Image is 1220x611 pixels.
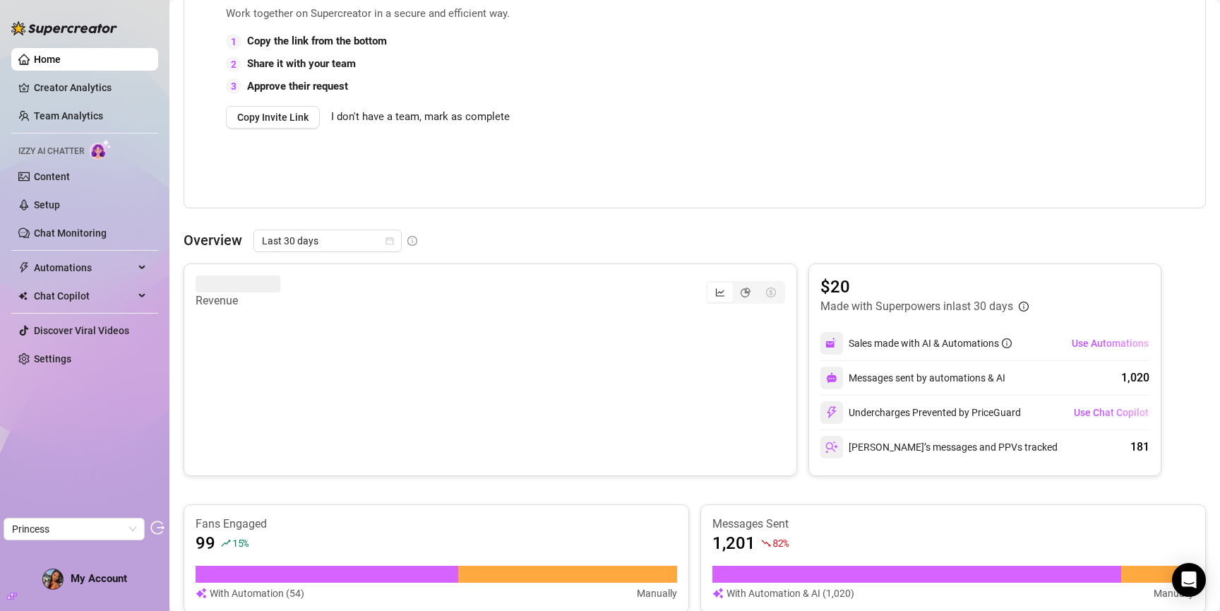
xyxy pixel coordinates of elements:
button: Use Chat Copilot [1073,401,1149,424]
span: Use Automations [1072,338,1149,349]
img: Chat Copilot [18,291,28,301]
span: Copy Invite Link [237,112,309,123]
a: Team Analytics [34,110,103,121]
span: pie-chart [741,287,750,297]
img: ACg8ocLIW9qunIS80nO2lCx6nyPESVCBEqUUrvleC_ozKYK0SCAxZK4=s96-c [43,569,63,589]
article: 99 [196,532,215,554]
a: Chat Monitoring [34,227,107,239]
span: fall [761,538,771,548]
span: Last 30 days [262,230,393,251]
a: Home [34,54,61,65]
img: svg%3e [825,337,838,350]
img: svg%3e [826,372,837,384]
div: [PERSON_NAME]’s messages and PPVs tracked [820,436,1058,458]
iframe: Adding Team Members [906,6,1188,186]
img: AI Chatter [90,139,112,160]
button: Use Automations [1071,332,1149,355]
img: svg%3e [196,586,207,601]
button: Copy Invite Link [226,106,320,129]
article: With Automation (54) [210,586,304,601]
a: Creator Analytics [34,76,147,99]
div: 1,020 [1121,369,1149,386]
div: Open Intercom Messenger [1172,563,1206,597]
span: info-circle [1002,338,1012,348]
span: build [7,591,17,601]
strong: Approve their request [247,80,348,93]
div: 1 [226,34,241,49]
span: dollar-circle [766,287,776,297]
img: svg%3e [712,586,724,601]
article: With Automation & AI (1,020) [726,586,854,601]
span: Chat Copilot [34,285,134,307]
img: svg%3e [825,441,838,453]
div: 3 [226,78,241,94]
div: 181 [1130,439,1149,456]
article: $20 [820,275,1029,298]
article: 1,201 [712,532,755,554]
span: line-chart [715,287,725,297]
article: Manually [637,586,677,601]
a: Content [34,171,70,182]
a: Setup [34,199,60,210]
img: logo-BBDzfeDw.svg [11,21,117,35]
div: Undercharges Prevented by PriceGuard [820,401,1021,424]
span: rise [221,538,231,548]
article: Revenue [196,292,280,309]
span: logout [150,521,165,535]
article: Messages Sent [712,516,1194,532]
span: Princess [12,518,136,540]
span: calendar [385,237,394,245]
article: Manually [1154,586,1194,601]
span: 15 % [232,536,249,550]
span: info-circle [1019,302,1029,312]
div: Messages sent by automations & AI [820,367,1005,389]
div: Sales made with AI & Automations [849,336,1012,351]
a: Settings [34,353,71,364]
strong: Share it with your team [247,57,356,70]
span: Izzy AI Chatter [18,145,84,158]
article: Overview [184,230,242,251]
span: I don't have a team, mark as complete [331,109,510,126]
span: 82 % [772,536,789,550]
span: My Account [71,572,127,585]
article: Made with Superpowers in last 30 days [820,298,1013,315]
img: svg%3e [825,406,838,419]
article: Fans Engaged [196,516,677,532]
div: segmented control [706,281,785,304]
span: info-circle [407,236,417,246]
a: Discover Viral Videos [34,325,129,336]
strong: Copy the link from the bottom [247,35,387,47]
span: Use Chat Copilot [1074,407,1149,418]
span: Automations [34,256,134,279]
span: Work together on Supercreator in a secure and efficient way. [226,6,871,23]
div: 2 [226,57,241,72]
span: thunderbolt [18,262,30,273]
